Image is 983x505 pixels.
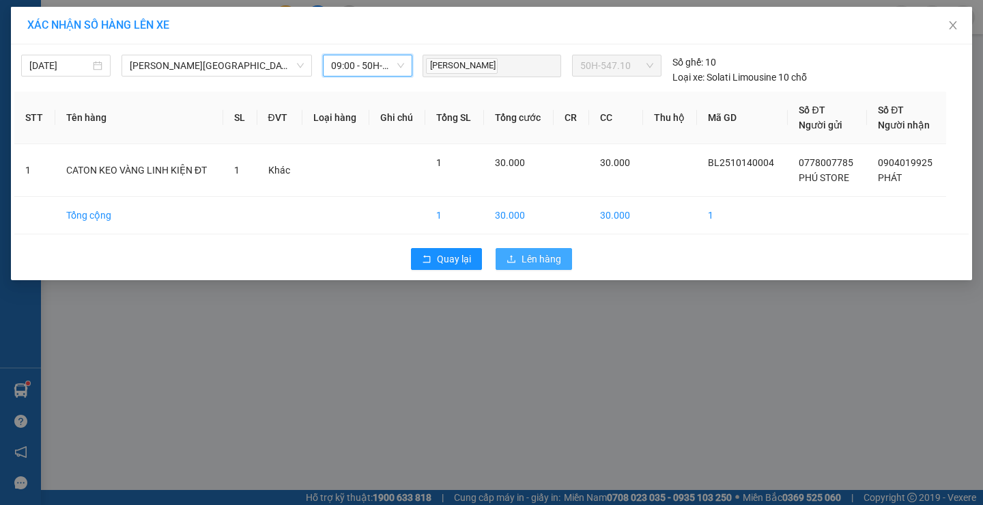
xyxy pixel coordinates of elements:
[600,157,630,168] span: 30.000
[425,197,484,234] td: 1
[94,96,182,111] li: VP VP Quận 5
[496,248,572,270] button: uploadLên hàng
[554,92,589,144] th: CR
[507,254,516,265] span: upload
[369,92,426,144] th: Ghi chú
[672,55,703,70] span: Số ghế:
[697,92,788,144] th: Mã GD
[14,144,55,197] td: 1
[948,20,958,31] span: close
[495,157,525,168] span: 30.000
[130,55,304,76] span: Lộc Ninh - Hồ Chí Minh
[27,18,169,31] span: XÁC NHẬN SỐ HÀNG LÊN XE
[302,92,369,144] th: Loại hàng
[55,144,223,197] td: CATON KEO VÀNG LINH KIỆN ĐT
[55,197,223,234] td: Tổng cộng
[589,92,643,144] th: CC
[878,172,902,183] span: PHÁT
[672,70,807,85] div: Solati Limousine 10 chỗ
[878,120,930,131] span: Người nhận
[484,92,554,144] th: Tổng cước
[223,92,257,144] th: SL
[14,92,55,144] th: STT
[437,251,471,267] span: Quay lại
[426,58,498,74] span: [PERSON_NAME]
[799,120,842,131] span: Người gửi
[331,55,404,76] span: 09:00 - 50H-547.10
[55,92,223,144] th: Tên hàng
[522,251,561,267] span: Lên hàng
[672,70,704,85] span: Loại xe:
[799,172,849,183] span: PHÚ STORE
[484,197,554,234] td: 30.000
[7,7,198,81] li: [PERSON_NAME][GEOGRAPHIC_DATA]
[672,55,716,70] div: 10
[799,157,853,168] span: 0778007785
[878,105,904,115] span: Số ĐT
[422,254,431,265] span: rollback
[878,157,932,168] span: 0904019925
[411,248,482,270] button: rollbackQuay lại
[257,92,302,144] th: ĐVT
[589,197,643,234] td: 30.000
[643,92,698,144] th: Thu hộ
[296,62,304,70] span: down
[29,58,90,73] input: 14/10/2025
[234,165,240,176] span: 1
[7,96,94,111] li: VP VP Bình Long
[697,197,788,234] td: 1
[580,55,653,76] span: 50H-547.10
[257,144,302,197] td: Khác
[799,105,825,115] span: Số ĐT
[425,92,484,144] th: Tổng SL
[708,157,774,168] span: BL2510140004
[934,7,972,45] button: Close
[436,157,442,168] span: 1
